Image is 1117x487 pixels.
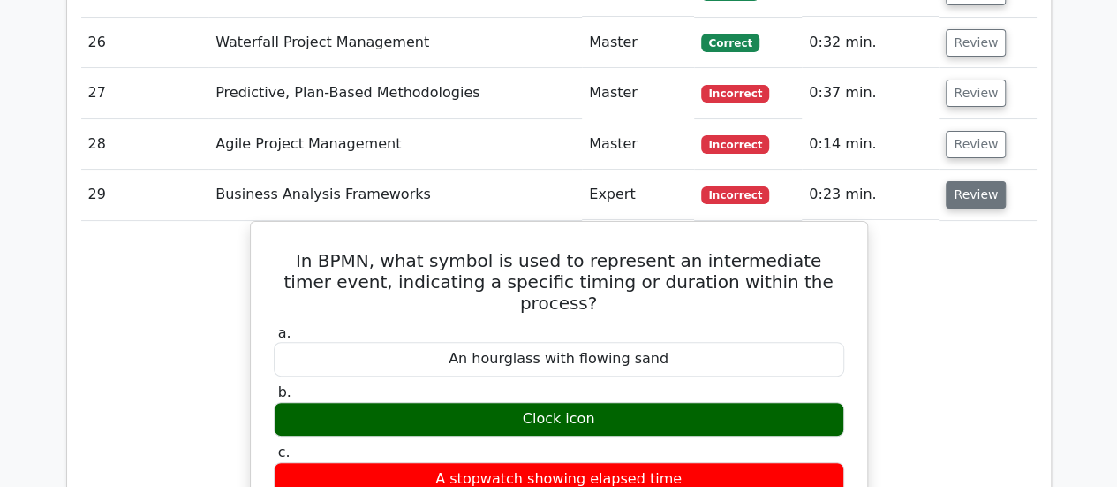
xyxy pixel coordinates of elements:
[582,119,694,170] td: Master
[946,80,1006,107] button: Review
[278,324,291,341] span: a.
[81,170,209,220] td: 29
[802,170,939,220] td: 0:23 min.
[208,170,582,220] td: Business Analysis Frameworks
[701,34,759,51] span: Correct
[701,135,769,153] span: Incorrect
[274,402,844,437] div: Clock icon
[81,18,209,68] td: 26
[582,170,694,220] td: Expert
[208,68,582,118] td: Predictive, Plan-Based Methodologies
[946,131,1006,158] button: Review
[272,250,846,314] h5: In BPMN, what symbol is used to represent an intermediate timer event, indicating a specific timi...
[208,119,582,170] td: Agile Project Management
[582,68,694,118] td: Master
[278,384,291,400] span: b.
[946,181,1006,209] button: Review
[81,68,209,118] td: 27
[274,342,844,377] div: An hourglass with flowing sand
[946,29,1006,57] button: Review
[278,444,291,460] span: c.
[582,18,694,68] td: Master
[802,119,939,170] td: 0:14 min.
[208,18,582,68] td: Waterfall Project Management
[701,85,769,103] span: Incorrect
[701,186,769,204] span: Incorrect
[802,18,939,68] td: 0:32 min.
[802,68,939,118] td: 0:37 min.
[81,119,209,170] td: 28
